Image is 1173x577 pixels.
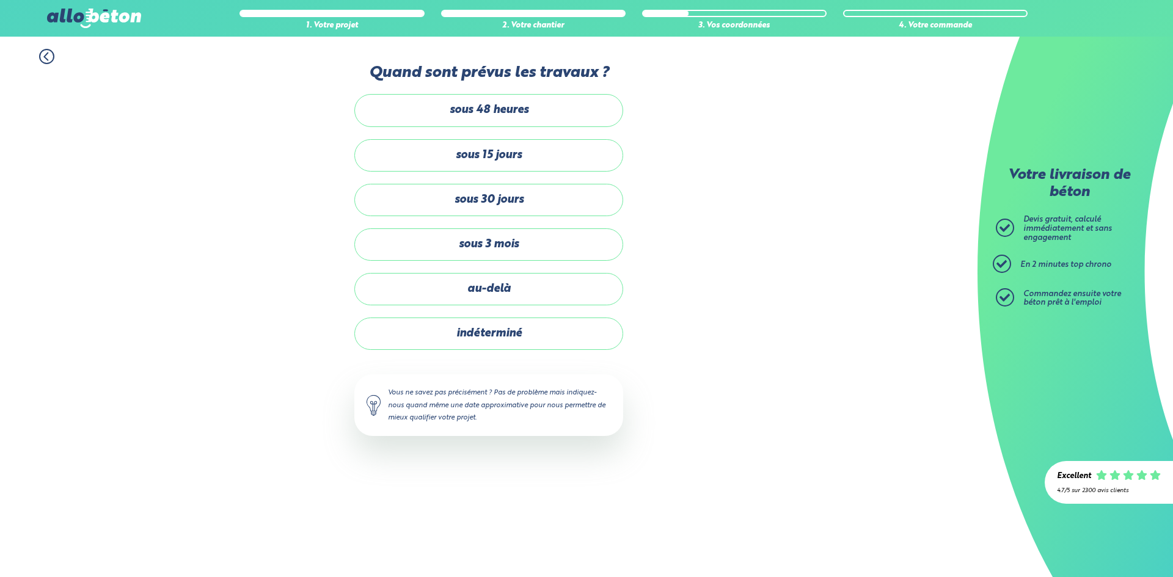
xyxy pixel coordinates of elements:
label: sous 30 jours [354,184,623,216]
label: au-delà [354,273,623,305]
label: sous 15 jours [354,139,623,172]
label: Quand sont prévus les travaux ? [354,64,623,82]
div: 2. Votre chantier [441,21,626,31]
label: indéterminé [354,318,623,350]
label: sous 3 mois [354,228,623,261]
iframe: Help widget launcher [1064,529,1160,564]
div: 1. Votre projet [239,21,424,31]
img: allobéton [47,9,141,28]
label: sous 48 heures [354,94,623,126]
div: Vous ne savez pas précisément ? Pas de problème mais indiquez-nous quand même une date approximat... [354,374,623,435]
div: 3. Vos coordonnées [642,21,827,31]
div: 4. Votre commande [843,21,1028,31]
